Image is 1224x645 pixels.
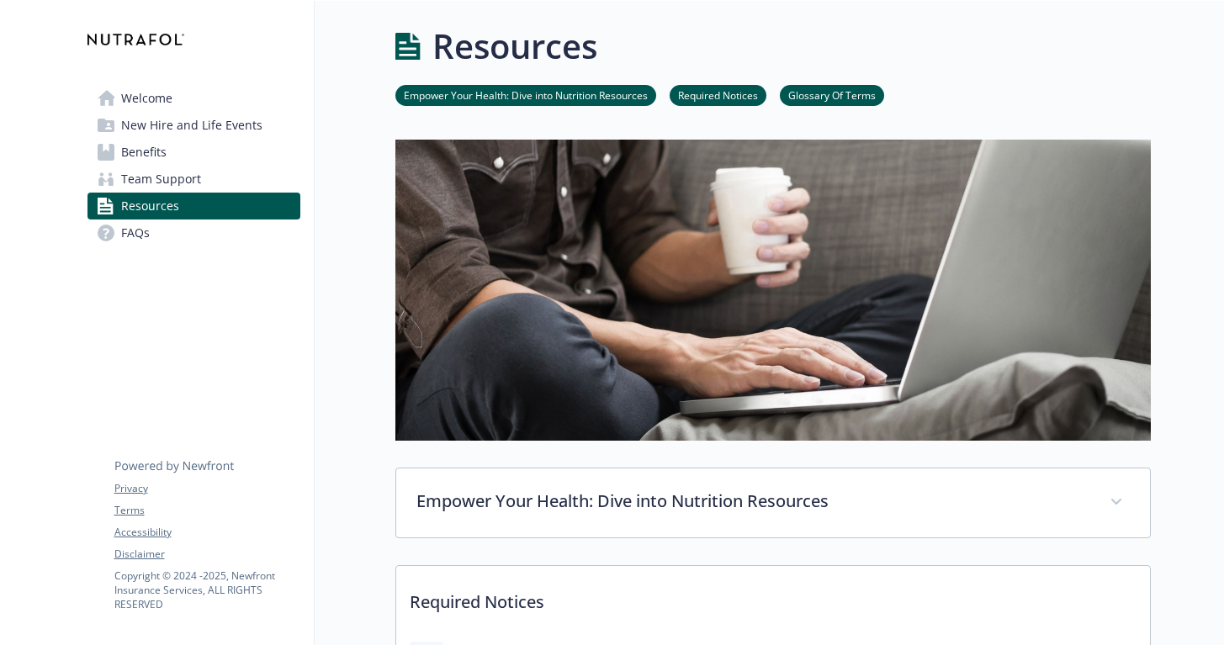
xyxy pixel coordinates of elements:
a: New Hire and Life Events [87,112,300,139]
span: New Hire and Life Events [121,112,262,139]
a: FAQs [87,219,300,246]
p: Required Notices [396,566,1150,628]
h1: Resources [432,21,597,71]
div: Empower Your Health: Dive into Nutrition Resources [396,468,1150,537]
a: Welcome [87,85,300,112]
a: Resources [87,193,300,219]
span: Benefits [121,139,167,166]
a: Glossary Of Terms [780,87,884,103]
p: Empower Your Health: Dive into Nutrition Resources [416,489,1089,514]
span: Team Support [121,166,201,193]
a: Disclaimer [114,547,299,562]
span: Resources [121,193,179,219]
a: Privacy [114,481,299,496]
a: Required Notices [670,87,766,103]
a: Benefits [87,139,300,166]
img: resources page banner [395,140,1151,441]
a: Accessibility [114,525,299,540]
span: Welcome [121,85,172,112]
a: Empower Your Health: Dive into Nutrition Resources [395,87,656,103]
span: FAQs [121,219,150,246]
a: Team Support [87,166,300,193]
p: Copyright © 2024 - 2025 , Newfront Insurance Services, ALL RIGHTS RESERVED [114,568,299,611]
a: Terms [114,503,299,518]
